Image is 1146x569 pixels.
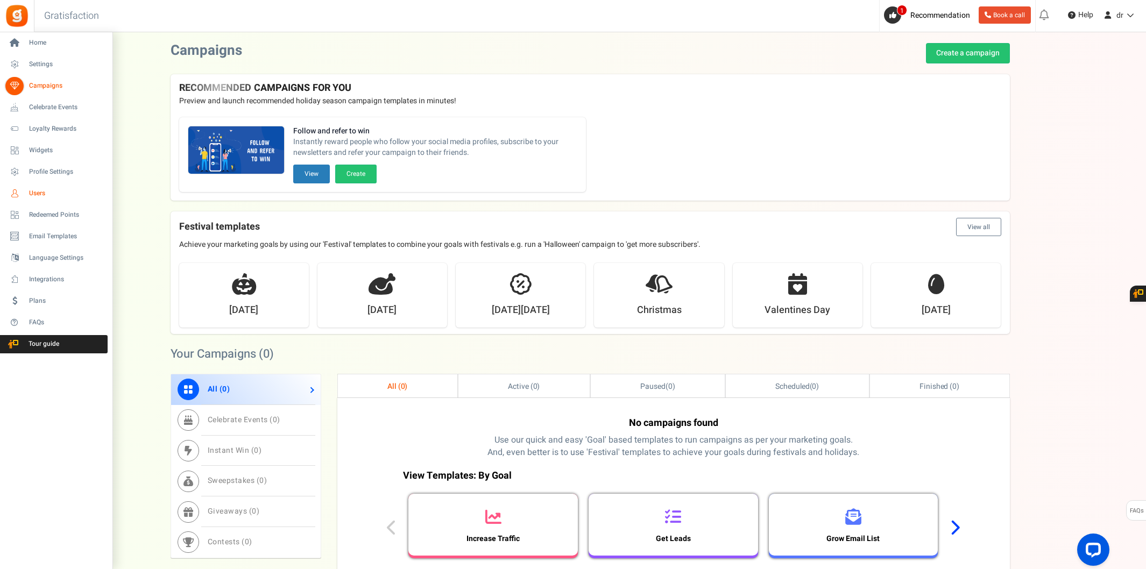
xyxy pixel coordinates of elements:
span: Scheduled [775,381,810,392]
h3: Grow Email List [821,535,885,543]
a: Home [4,34,108,52]
a: Profile Settings [4,163,108,181]
span: 0 [533,381,537,392]
span: Loyalty Rewards [29,124,104,133]
span: Tour guide [5,339,80,348]
a: Campaigns [4,77,108,95]
span: Plans [29,296,104,305]
span: Redeemed Points [29,210,104,219]
span: All ( ) [387,381,408,392]
strong: [DATE][DATE] [492,303,550,317]
h2: Campaigns [171,43,242,59]
span: 0 [273,414,278,425]
span: Widgets [29,146,104,155]
a: FAQs [4,314,108,332]
span: FAQs [1129,501,1144,521]
span: dr [1116,10,1123,21]
span: ( ) [640,381,675,392]
a: 1 Recommendation [884,6,974,24]
img: Gratisfaction [5,4,29,28]
a: Create a campaign [926,43,1010,63]
a: Book a call [979,6,1031,24]
a: Help [1064,6,1098,24]
a: Email Templates [4,227,108,246]
a: Plans [4,292,108,310]
span: FAQs [29,318,104,327]
p: Achieve your marketing goals by using our 'Festival' templates to combine your goals with festiva... [179,239,1001,250]
span: Instantly reward people who follow your social media profiles, subscribe to your newsletters and ... [293,137,577,158]
strong: Follow and refer to win [293,126,577,137]
a: Loyalty Rewards [4,120,108,138]
span: Sweepstakes ( ) [208,475,267,486]
span: 0 [254,445,259,456]
a: Language Settings [4,249,108,267]
span: 0 [952,381,957,392]
h3: Gratisfaction [32,5,111,27]
span: All ( ) [208,383,230,395]
a: Integrations [4,271,108,289]
p: Preview and launch recommended holiday season campaign templates in minutes! [179,96,1001,106]
span: Email Templates [29,232,104,241]
span: Celebrate Events [29,103,104,112]
span: 0 [812,381,816,392]
span: 0 [668,381,673,392]
span: Profile Settings [29,167,104,176]
span: 0 [401,381,405,392]
span: Campaigns [29,81,104,90]
span: 0 [245,536,250,547]
span: Integrations [29,275,104,284]
span: Settings [29,60,104,69]
a: Celebrate Events [4,98,108,117]
span: Paused [640,381,666,392]
span: 0 [222,383,227,395]
span: Instant Win ( ) [208,445,262,456]
span: 0 [263,345,270,362]
h3: Increase Traffic [461,535,525,543]
span: Celebrate Events ( ) [208,414,280,425]
button: View [293,165,330,183]
span: Users [29,189,104,198]
span: Help [1076,10,1093,20]
span: 1 [897,5,907,16]
h2: Your Campaigns ( ) [171,348,274,359]
strong: [DATE] [229,303,258,317]
button: Create [335,165,377,183]
h4: No campaigns found [346,418,1001,429]
span: ( ) [775,381,819,392]
h4: Festival templates [179,218,1001,236]
span: Home [29,38,104,47]
h3: Get Leads [650,535,696,543]
img: Recommended Campaigns [188,126,284,175]
span: Finished ( ) [919,381,959,392]
span: Active ( ) [508,381,540,392]
strong: [DATE] [922,303,951,317]
a: Redeemed Points [4,206,108,224]
span: Recommendation [910,10,970,21]
p: View Templates: By Goal [403,469,512,483]
h4: RECOMMENDED CAMPAIGNS FOR YOU [179,83,1001,94]
a: Settings [4,55,108,74]
span: Contests ( ) [208,536,252,547]
span: Giveaways ( ) [208,506,260,517]
span: Language Settings [29,253,104,262]
button: View all [956,218,1001,236]
strong: [DATE] [367,303,397,317]
span: 0 [252,506,257,517]
strong: Christmas [637,303,682,317]
span: 0 [259,475,264,486]
strong: Valentines Day [765,303,830,317]
a: Widgets [4,141,108,160]
a: Users [4,184,108,203]
p: Use our quick and easy 'Goal' based templates to run campaigns as per your marketing goals. And, ... [346,434,1001,459]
